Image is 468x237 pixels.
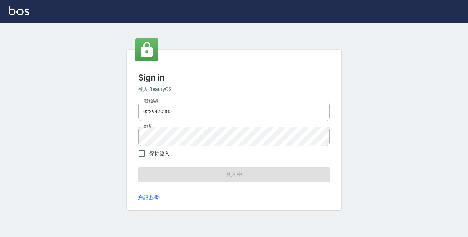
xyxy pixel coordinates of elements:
[138,73,330,83] h3: Sign in
[138,194,161,202] a: 忘記密碼?
[143,98,158,104] label: 電話號碼
[149,150,169,158] span: 保持登入
[9,6,29,15] img: Logo
[138,86,330,93] h6: 登入 BeautyOS
[143,124,151,129] label: 密碼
